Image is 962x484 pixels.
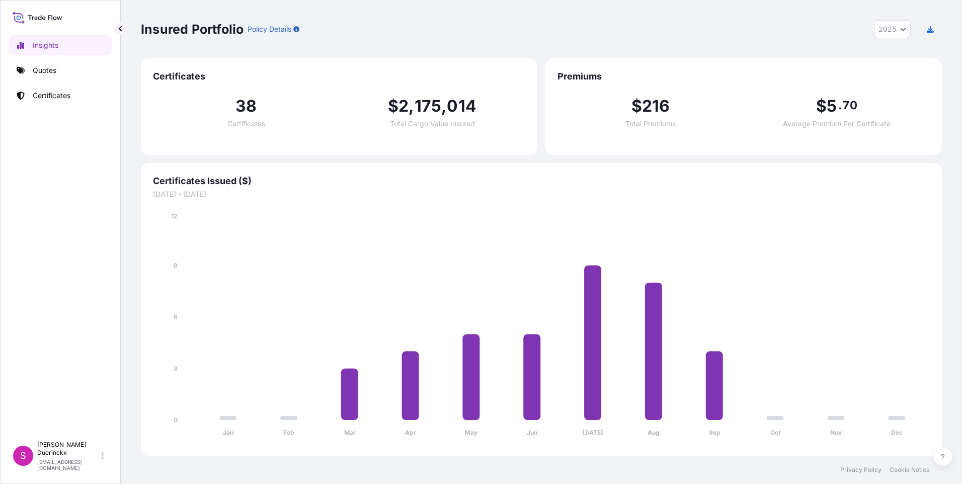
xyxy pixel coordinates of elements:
span: 70 [843,101,857,109]
span: S [20,451,26,461]
p: [EMAIL_ADDRESS][DOMAIN_NAME] [37,459,100,471]
p: Certificates [33,91,70,101]
p: Insights [33,40,58,50]
span: 014 [447,98,476,114]
span: . [838,101,842,109]
span: 2 [398,98,409,114]
tspan: Apr [405,429,416,436]
span: , [441,98,447,114]
a: Insights [9,35,112,55]
span: 2025 [878,24,896,34]
span: Certificates [153,70,525,83]
tspan: 9 [174,262,178,269]
a: Quotes [9,60,112,80]
span: $ [816,98,827,114]
a: Cookie Notice [890,466,930,474]
tspan: Dec [891,429,903,436]
tspan: Feb [283,429,294,436]
span: Premiums [557,70,930,83]
span: [DATE] - [DATE] [153,189,930,199]
span: Total Cargo Value Insured [390,120,475,127]
p: Quotes [33,65,56,75]
span: , [409,98,414,114]
a: Certificates [9,86,112,106]
tspan: 3 [174,365,178,372]
span: 175 [415,98,442,114]
tspan: 6 [174,313,178,320]
span: Certificates Issued ($) [153,175,930,187]
tspan: [DATE] [583,429,603,436]
tspan: Jan [223,429,233,436]
p: Policy Details [248,24,291,34]
span: 216 [642,98,670,114]
tspan: Nov [830,429,842,436]
tspan: Sep [709,429,720,436]
tspan: Jun [527,429,537,436]
p: Insured Portfolio [141,21,244,37]
tspan: 12 [171,212,178,220]
button: Year Selector [874,20,911,38]
tspan: May [465,429,478,436]
tspan: Aug [648,429,660,436]
tspan: 0 [174,416,178,424]
span: 38 [235,98,257,114]
span: Certificates [227,120,265,127]
span: 5 [827,98,837,114]
span: Total Premiums [625,120,676,127]
a: Privacy Policy [840,466,881,474]
tspan: Mar [344,429,356,436]
span: $ [631,98,642,114]
span: $ [388,98,398,114]
span: Average Premium Per Certificate [783,120,891,127]
tspan: Oct [770,429,781,436]
p: [PERSON_NAME] Duerinckx [37,441,100,457]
